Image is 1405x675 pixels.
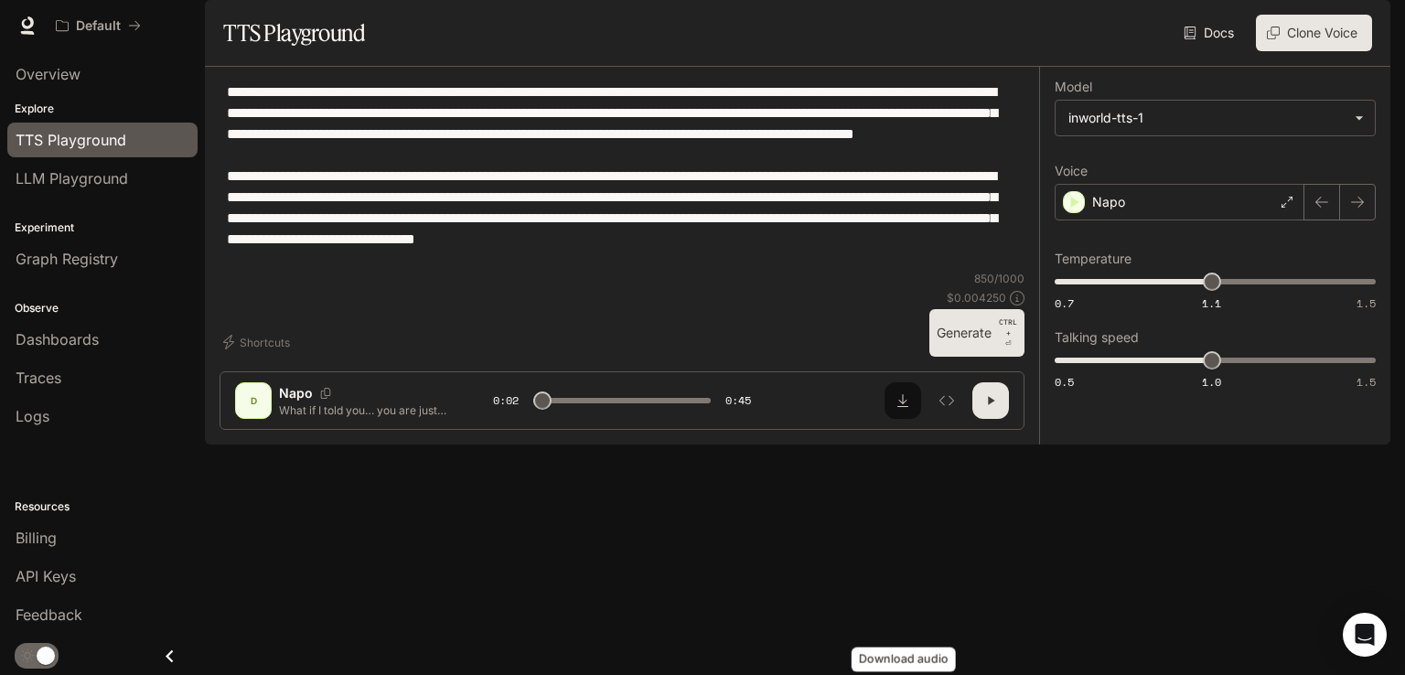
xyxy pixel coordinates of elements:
p: CTRL + [999,316,1017,338]
div: Open Intercom Messenger [1343,613,1387,657]
span: 0:02 [493,391,519,410]
p: Napo [279,384,313,402]
div: inworld-tts-1 [1068,109,1346,127]
span: 0.7 [1055,295,1074,311]
button: Download audio [885,382,921,419]
span: 1.5 [1357,374,1376,390]
button: Clone Voice [1256,15,1372,51]
p: Default [76,18,121,34]
p: Napo [1092,193,1125,211]
div: D [239,386,268,415]
button: Inspect [928,382,965,419]
p: Talking speed [1055,331,1139,344]
button: GenerateCTRL +⏎ [929,309,1024,357]
div: Download audio [852,648,956,672]
span: 1.0 [1202,374,1221,390]
p: ⏎ [999,316,1017,349]
div: inworld-tts-1 [1056,101,1375,135]
span: 0:45 [725,391,751,410]
button: All workspaces [48,7,149,44]
span: 1.5 [1357,295,1376,311]
p: Model [1055,80,1092,93]
a: Docs [1180,15,1241,51]
button: Copy Voice ID [313,388,338,399]
p: Temperature [1055,252,1132,265]
h1: TTS Playground [223,15,365,51]
p: What if I told you… you are just 24 hours away from changing the entire direction of your life? O... [279,402,449,418]
span: 1.1 [1202,295,1221,311]
button: Shortcuts [220,327,297,357]
p: Voice [1055,165,1088,177]
span: 0.5 [1055,374,1074,390]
